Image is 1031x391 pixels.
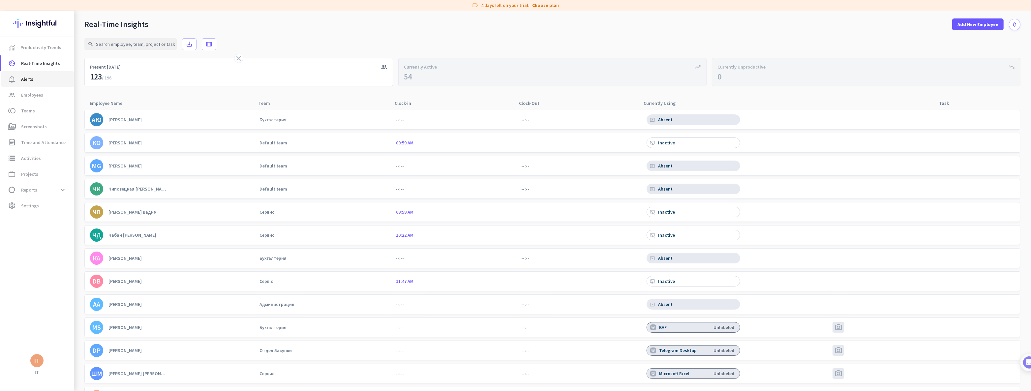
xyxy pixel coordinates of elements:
div: Insightful AI assistant says… [5,123,127,158]
div: Absent [658,186,674,192]
i: notification_important [8,75,16,83]
span: 11:47 AM [396,278,413,284]
div: Чабан [PERSON_NAME] [108,232,156,238]
div: 123 [90,72,111,82]
a: notification_importantAlerts [1,71,74,87]
app-real-time-attendance-cell: --:-- [521,255,529,261]
span: 10:22 AM [396,232,413,238]
div: Бухгалтерия [259,255,287,261]
button: Send a message… [113,213,124,224]
a: DP[PERSON_NAME] [90,344,167,357]
app-real-time-attendance-cell: --:-- [396,186,404,192]
a: Choose plan [532,2,559,9]
img: universal-app-icon.svg [650,324,656,330]
button: Add New Employee [952,18,1004,30]
a: event_noteTime and Attendance [1,135,74,150]
button: save_alt [182,38,197,50]
div: [PERSON_NAME] [108,347,142,353]
div: ШМ [91,370,102,377]
div: Сервис [259,232,274,238]
span: Settings [21,202,39,210]
app-real-time-attendance-cell: --:-- [396,301,404,307]
span: photo_camera [834,370,842,377]
i: toll [8,107,16,115]
a: DB[PERSON_NAME] [90,275,167,288]
button: go back [4,3,17,15]
app-real-time-attendance-cell: --:-- [396,371,404,376]
app-real-time-attendance-cell: --:-- [521,186,529,192]
button: Emoji picker [10,216,15,221]
div: 0 [717,72,721,82]
span: / 196 [102,75,111,81]
button: expand_more [57,184,69,196]
div: Inactive [658,278,677,284]
span: photo_camera [834,323,842,331]
button: Gif picker [21,216,26,221]
i: close [235,54,243,62]
textarea: Message… [6,202,126,213]
i: cancel_presentation [650,164,655,168]
span: Projects [21,170,38,178]
i: cancel_presentation [650,302,655,307]
app-real-time-attendance-cell: --:-- [521,324,529,330]
a: data_usageReportsexpand_more [1,182,74,198]
a: Бухгалтерия [259,117,304,123]
app-real-time-attendance-cell: --:-- [396,255,404,261]
span: Productivity Trends [20,44,61,51]
div: DP [93,347,101,354]
span: Screenshots [21,123,47,131]
div: Absent [658,163,674,169]
div: Great! Anything else comes up, feel free to drop us a message! 🖐️ [11,127,103,140]
div: Task [939,99,957,108]
h1: Insightful AI assistant [32,3,89,8]
app-real-time-attendance-cell: --:-- [521,117,529,123]
i: search [88,41,94,47]
a: КО[PERSON_NAME] [90,136,167,149]
a: КА[PERSON_NAME] [90,252,167,265]
div: Inactive [658,232,677,238]
div: Employee Name [90,99,130,108]
div: ЧВ [93,209,101,215]
div: Default team [259,186,287,192]
a: MS[PERSON_NAME] [90,321,167,334]
div: [PERSON_NAME] [108,163,142,169]
div: [PERSON_NAME] [108,301,142,307]
i: save_alt [186,41,193,47]
div: КА [93,255,101,261]
span: 09:59 AM [396,209,413,215]
a: work_outlineProjects [1,166,74,182]
div: DB [93,278,101,285]
i: desktop_access_disabled [650,233,655,238]
div: 54 [404,72,412,82]
div: MG [92,163,102,169]
button: Upload attachment [31,216,37,221]
div: Default team [259,163,287,169]
img: Insightful logo [13,11,61,36]
app-real-time-attendance-cell: --:-- [521,371,529,376]
i: notifications [1012,22,1017,27]
div: Real-Time Insights [84,19,148,29]
i: event_note [8,138,16,146]
div: Inactive [658,209,677,215]
app-real-time-attendance-cell: --:-- [396,163,404,169]
a: av_timerReal-Time Insights [1,55,74,71]
div: [PERSON_NAME] [108,140,142,146]
span: photo_camera [834,346,842,354]
a: Сервис [259,209,304,215]
div: IT [34,357,40,364]
a: Бухгалтерия [259,255,304,261]
a: Бухгалтерия [259,324,304,330]
input: Search employee, team, project or task [84,38,177,50]
i: group [8,91,16,99]
a: menu-itemProductivity Trends [1,40,74,55]
a: Сервіс [259,278,304,284]
img: universal-app-icon.svg [650,347,656,353]
div: Сервис [259,371,274,376]
a: Default team [259,163,304,169]
a: Default team [259,140,304,146]
span: Real-Time Insights [21,59,60,67]
i: settings [8,202,16,210]
div: I'm good, thanks. 👍 [69,103,127,118]
a: tollTeams [1,103,74,119]
div: Чиповецкая [PERSON_NAME] [108,186,167,192]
